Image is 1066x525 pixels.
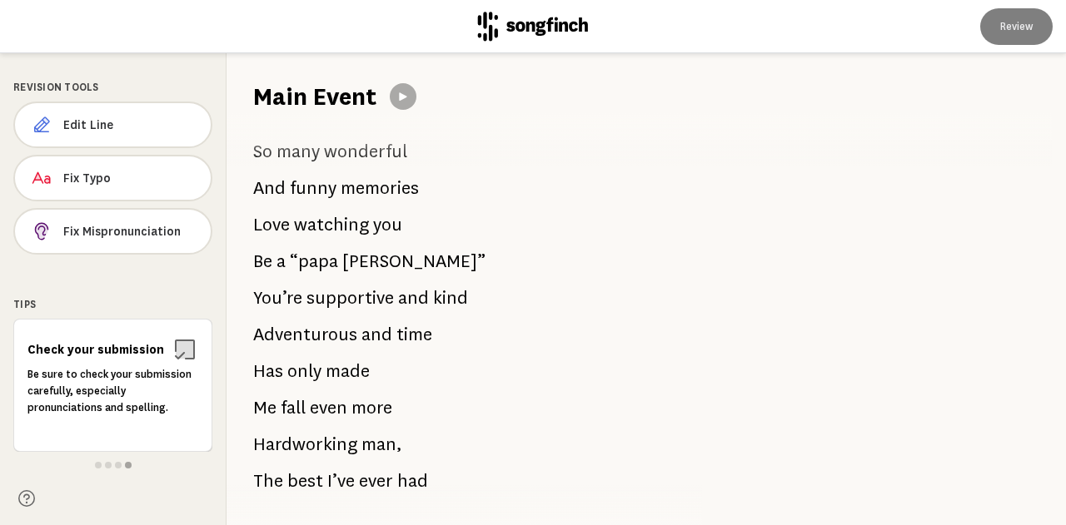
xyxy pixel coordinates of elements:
[324,135,407,168] span: wonderful
[342,245,486,278] span: [PERSON_NAME]”
[27,341,165,358] h6: Check your submission
[63,170,197,186] span: Fix Typo
[13,155,212,201] button: Fix Typo
[13,102,212,148] button: Edit Line
[253,354,283,388] span: Has
[253,208,290,241] span: Love
[276,135,320,168] span: many
[253,80,376,113] h1: Main Event
[290,245,338,278] span: “papa
[287,354,321,388] span: only
[373,208,402,241] span: you
[341,171,419,205] span: memories
[253,464,283,498] span: The
[253,171,286,205] span: And
[253,318,357,351] span: Adventurous
[281,391,306,424] span: fall
[63,116,197,133] span: Edit Line
[327,464,355,498] span: I’ve
[361,428,402,461] span: man,
[276,245,286,278] span: a
[63,223,197,240] span: Fix Mispronunciation
[980,8,1053,45] button: Review
[253,245,272,278] span: Be
[433,281,468,315] span: kind
[253,135,272,168] span: So
[253,281,302,315] span: You’re
[287,464,323,498] span: best
[13,208,212,255] button: Fix Mispronunciation
[290,171,336,205] span: funny
[326,354,370,388] span: made
[351,391,392,424] span: more
[294,208,369,241] span: watching
[27,366,198,416] p: Be sure to check your submission carefully, especially pronunciations and spelling.
[253,391,276,424] span: Me
[398,281,429,315] span: and
[13,80,212,95] div: Revision Tools
[396,318,432,351] span: time
[306,281,394,315] span: supportive
[13,297,212,312] div: Tips
[253,428,357,461] span: Hardworking
[361,318,392,351] span: and
[359,464,393,498] span: ever
[397,464,428,498] span: had
[310,391,347,424] span: even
